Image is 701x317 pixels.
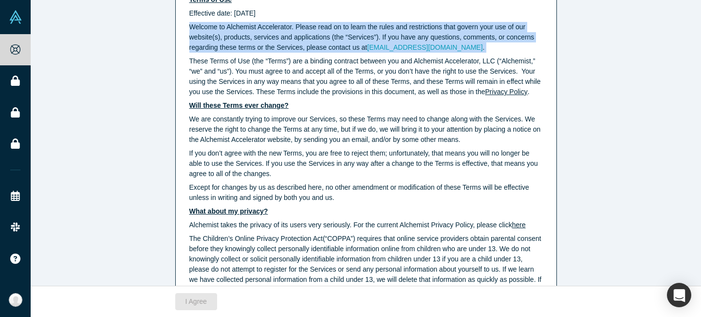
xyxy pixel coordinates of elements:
p: We are constantly trying to improve our Services, so these Terms may need to change along with th... [189,114,543,145]
p: Welcome to Alchemist Accelerator. Please read on to learn the rules and restrictions that govern ... [189,22,543,53]
p: Except for changes by us as described here, no other amendment or modification of these Terms wil... [189,182,543,203]
p: The Children’s Online Privacy Protection Act(“COPPA”) requires that online service providers obta... [189,234,543,305]
u: Will these Terms ever change? [189,101,289,109]
button: Privacy Policy [485,87,528,97]
p: These Terms of Use (the “Terms”) are a binding contract between you and Alchemist Accelerator, LL... [189,56,543,97]
p: Effective date: [DATE] [189,8,543,19]
u: What about my privacy? [189,207,268,215]
img: Alchemist Vault Logo [9,10,22,24]
img: Mustafa Kemal Akıllıoğlu's Account [9,293,22,307]
button: I Agree [175,293,217,310]
a: [EMAIL_ADDRESS][DOMAIN_NAME] [367,43,482,51]
p: Alchemist takes the privacy of its users very seriously. For the current Alchemist Privacy Policy... [189,220,543,230]
p: If you don’t agree with the new Terms, you are free to reject them; unfortunately, that means you... [189,148,543,179]
button: here [512,220,526,230]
